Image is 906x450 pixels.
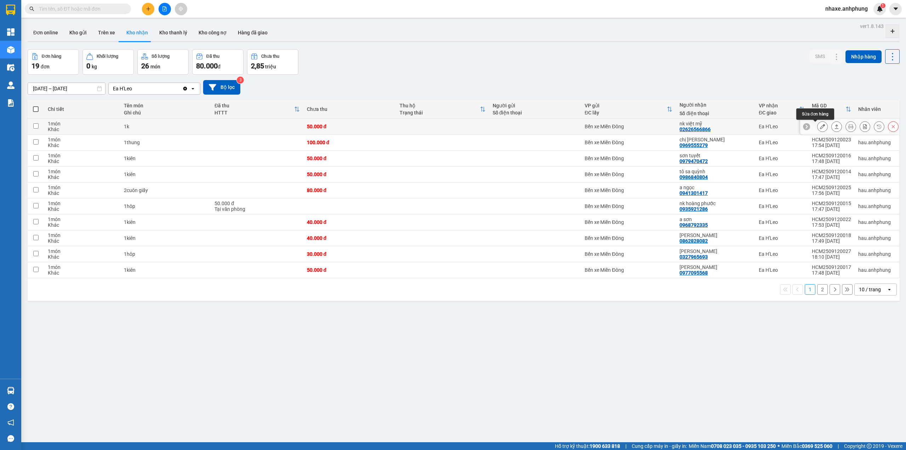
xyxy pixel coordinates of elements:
button: 2 [817,284,828,295]
span: đ [218,64,220,69]
button: SMS [809,50,831,63]
div: Bến xe Miền Đông [585,171,672,177]
button: Kho nhận [121,24,154,41]
div: Ea H'Leo [759,267,805,273]
div: 1kiên [124,235,208,241]
strong: 1900 633 818 [590,443,620,449]
img: icon-new-feature [877,6,883,12]
button: Kho gửi [64,24,92,41]
span: kg [92,64,97,69]
div: 1kiên [124,219,208,225]
button: Bộ lọc [203,80,240,95]
div: Sửa đơn hàng [817,121,828,132]
div: Tên món [124,103,208,108]
div: HCM2509120015 [812,201,851,206]
div: 17:47 [DATE] [812,174,851,180]
div: Bến xe Miền Đông [585,124,672,129]
button: Đơn online [28,24,64,41]
div: Ea H'Leo [759,187,805,193]
input: Select a date range. [28,83,105,94]
span: question-circle [7,403,14,410]
div: Khác [48,254,117,260]
div: Bến xe Miền Đông [585,219,672,225]
div: Người nhận [679,102,752,108]
span: Miền Nam [689,442,776,450]
div: 1hôp [124,251,208,257]
span: file-add [162,6,167,11]
div: VP nhận [759,103,799,108]
div: Khác [48,142,117,148]
img: solution-icon [7,99,15,107]
div: 1kiên [124,171,208,177]
div: Đơn hàng [42,54,61,59]
div: Ea H'Leo [759,124,805,129]
div: 50.000 đ [214,201,300,206]
div: 17:56 [DATE] [812,190,851,196]
div: 50.000 đ [307,156,392,161]
div: 10 / trang [859,286,881,293]
div: 1kiên [124,267,208,273]
div: 0941301417 [679,190,708,196]
div: 40.000 đ [307,219,392,225]
img: warehouse-icon [7,64,15,71]
div: Bến xe Miền Đông [585,251,672,257]
div: hau.anhphung [858,140,895,145]
div: 0327965693 [679,254,708,260]
span: món [150,64,160,69]
span: search [29,6,34,11]
div: HCM2509120022 [812,216,851,222]
span: | [625,442,626,450]
img: warehouse-icon [7,81,15,89]
div: nk việt mỹ [679,121,752,126]
div: Bến xe Miền Đông [585,203,672,209]
div: 1hôp [124,203,208,209]
div: 0969555279 [679,142,708,148]
div: Khác [48,126,117,132]
div: hau.anhphung [858,219,895,225]
div: 1 món [48,185,117,190]
div: 1 món [48,232,117,238]
button: Số lượng26món [137,49,189,75]
div: HCM2509120017 [812,264,851,270]
div: Ea H'Leo [759,156,805,161]
svg: open [190,86,196,91]
th: Toggle SortBy [755,100,808,119]
div: 1thung [124,140,208,145]
div: chị huyền [679,137,752,142]
div: hau.anhphung [858,156,895,161]
div: 0986840804 [679,174,708,180]
div: Ea H'Leo [759,171,805,177]
div: HCM2509120014 [812,169,851,174]
div: a sơn [679,216,752,222]
strong: 0369 525 060 [802,443,832,449]
div: 17:53 [DATE] [812,222,851,228]
div: Chưa thu [307,106,392,112]
div: 1 món [48,121,117,126]
div: ĐC lấy [585,110,667,116]
input: Tìm tên, số ĐT hoặc mã đơn [39,5,122,13]
div: Tại văn phòng [214,206,300,212]
div: 17:48 [DATE] [812,158,851,164]
button: Hàng đã giao [232,24,273,41]
span: Hỗ trợ kỹ thuật: [555,442,620,450]
div: Số lượng [151,54,170,59]
div: Bến xe Miền Đông [585,187,672,193]
div: Khác [48,270,117,276]
span: đơn [41,64,50,69]
div: Đã thu [206,54,219,59]
div: 1 món [48,169,117,174]
div: thanh hải [679,248,752,254]
div: HCM2509120016 [812,153,851,158]
button: Khối lượng0kg [82,49,134,75]
svg: open [887,287,892,292]
th: Toggle SortBy [808,100,855,119]
div: hau.anhphung [858,267,895,273]
img: dashboard-icon [7,28,15,36]
div: Khác [48,206,117,212]
div: Nhân viên [858,106,895,112]
div: 30.000 đ [307,251,392,257]
div: Người gửi [493,103,578,108]
img: warehouse-icon [7,46,15,54]
button: aim [175,3,187,15]
span: Miền Bắc [781,442,832,450]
